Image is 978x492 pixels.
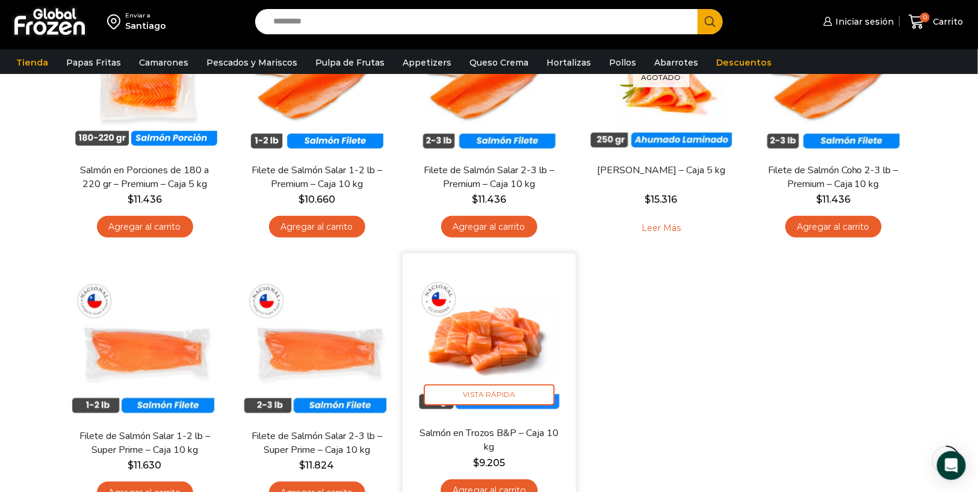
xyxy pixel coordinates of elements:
[300,460,306,471] span: $
[128,460,134,471] span: $
[764,164,902,191] a: Filete de Salmón Coho 2-3 lb – Premium – Caja 10 kg
[832,16,894,28] span: Iniciar sesión
[299,194,335,205] bdi: 10.660
[820,10,894,34] a: Iniciar sesión
[75,429,214,457] a: Filete de Salmón Salar 1-2 lb – Super Prime – Caja 10 kg
[247,164,386,191] a: Filete de Salmón Salar 1-2 lb – Premium – Caja 10 kg
[419,164,558,191] a: Filete de Salmón Salar 2-3 lb – Premium – Caja 10 kg
[419,426,559,455] a: Salmón en Trozos B&P – Caja 10 kg
[473,457,479,469] span: $
[397,51,457,74] a: Appetizers
[920,13,930,22] span: 0
[633,67,690,87] p: Agotado
[247,429,386,457] a: Filete de Salmón Salar 2-3 lb – Super Prime – Caja 10 kg
[125,20,166,32] div: Santiago
[107,11,125,32] img: address-field-icon.svg
[816,194,850,205] bdi: 11.436
[60,51,127,74] a: Papas Fritas
[645,194,651,205] span: $
[540,51,597,74] a: Hortalizas
[309,51,391,74] a: Pulpa de Frutas
[473,457,505,469] bdi: 9.205
[125,11,166,20] div: Enviar a
[97,216,193,238] a: Agregar al carrito: “Salmón en Porciones de 180 a 220 gr - Premium - Caja 5 kg”
[906,8,966,36] a: 0 Carrito
[698,9,723,34] button: Search button
[463,51,534,74] a: Queso Crema
[10,51,54,74] a: Tienda
[133,51,194,74] a: Camarones
[785,216,882,238] a: Agregar al carrito: “Filete de Salmón Coho 2-3 lb - Premium - Caja 10 kg”
[472,194,478,205] span: $
[128,194,162,205] bdi: 11.436
[710,51,778,74] a: Descuentos
[128,460,162,471] bdi: 11.630
[603,51,642,74] a: Pollos
[441,216,537,238] a: Agregar al carrito: “Filete de Salmón Salar 2-3 lb - Premium - Caja 10 kg”
[930,16,963,28] span: Carrito
[645,194,678,205] bdi: 15.316
[592,164,730,177] a: [PERSON_NAME] – Caja 5 kg
[299,194,305,205] span: $
[472,194,506,205] bdi: 11.436
[623,216,699,241] a: Leé más sobre “Salmón Ahumado Laminado - Caja 5 kg”
[75,164,214,191] a: Salmón en Porciones de 180 a 220 gr – Premium – Caja 5 kg
[937,451,966,480] div: Open Intercom Messenger
[128,194,134,205] span: $
[424,384,554,405] span: Vista Rápida
[200,51,303,74] a: Pescados y Mariscos
[816,194,822,205] span: $
[648,51,704,74] a: Abarrotes
[269,216,365,238] a: Agregar al carrito: “Filete de Salmón Salar 1-2 lb – Premium - Caja 10 kg”
[300,460,335,471] bdi: 11.824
